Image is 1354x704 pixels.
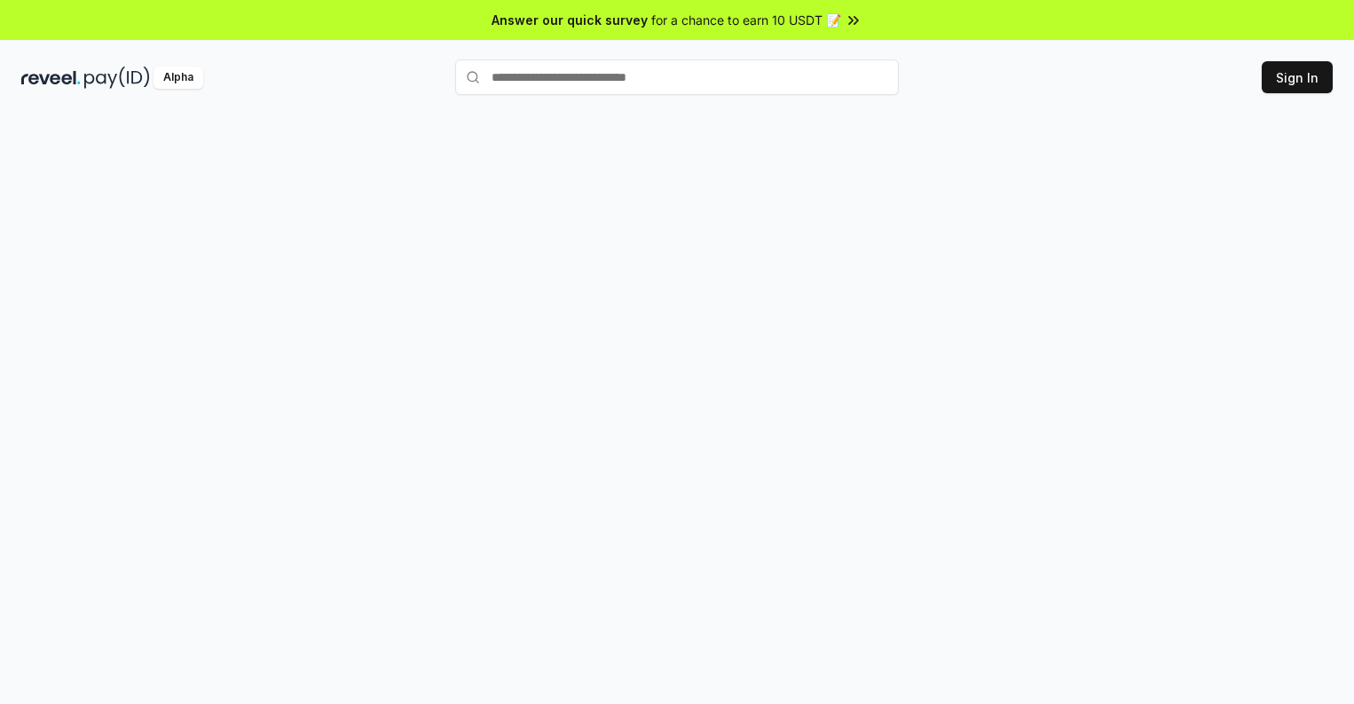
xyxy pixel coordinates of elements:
[154,67,203,89] div: Alpha
[1262,61,1333,93] button: Sign In
[492,11,648,29] span: Answer our quick survey
[84,67,150,89] img: pay_id
[21,67,81,89] img: reveel_dark
[651,11,841,29] span: for a chance to earn 10 USDT 📝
